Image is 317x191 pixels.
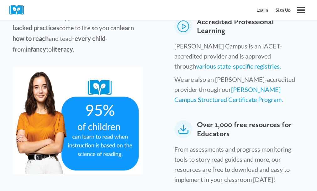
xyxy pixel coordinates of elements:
[197,120,301,138] span: Over 1,000 free resources for Educators
[26,45,46,53] strong: infancy
[174,144,301,188] p: From assessments and progress monitoring tools to story read guides and more, our resources are f...
[196,62,281,70] a: various state-specific registries.
[52,45,73,53] strong: literacy
[197,17,301,36] span: Accredited Professional Learning
[174,74,301,108] p: We are also an [PERSON_NAME]-accredited provider through our .
[9,5,28,15] img: Cox Campus
[174,41,301,74] p: [PERSON_NAME] Campus is an IACET-accredited provider and is approved through
[272,4,294,16] a: Sign Up
[294,3,308,17] button: Open menu
[253,4,294,16] nav: Secondary Mobile Navigation
[253,4,272,16] a: Log In
[13,67,143,174] img: Frame 13 (1)
[75,35,105,42] strong: every child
